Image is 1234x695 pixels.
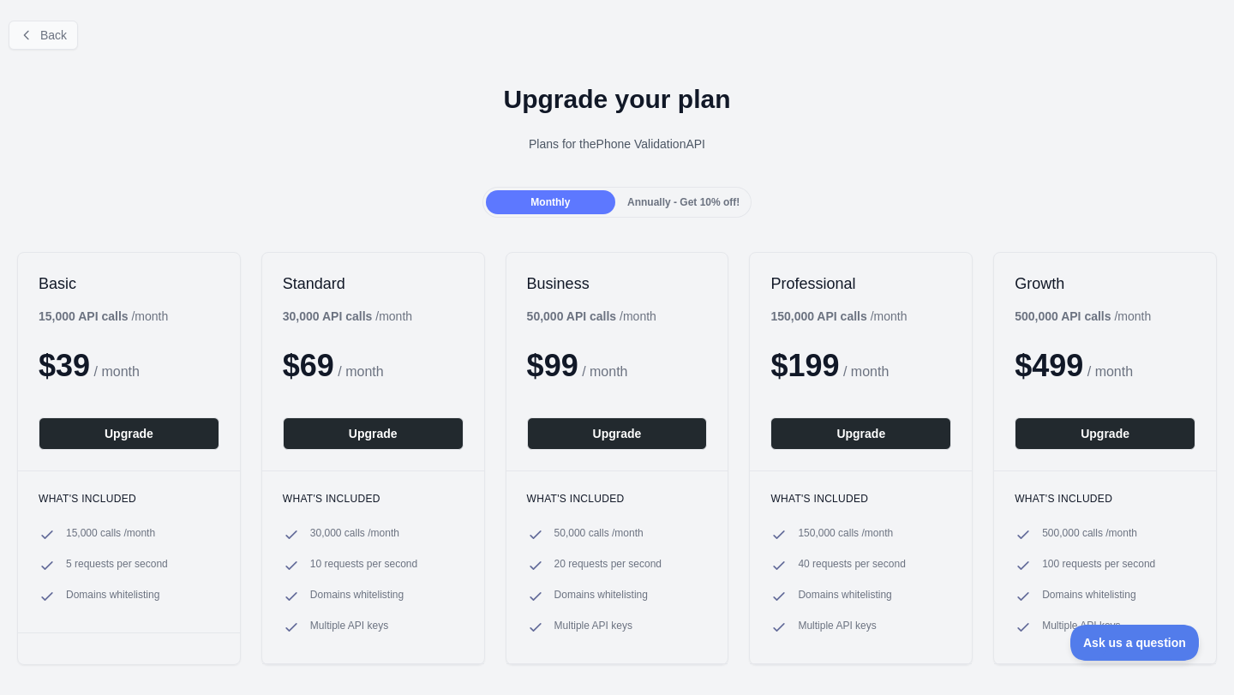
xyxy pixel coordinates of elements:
b: 500,000 API calls [1015,309,1111,323]
h2: Business [527,273,708,294]
b: 150,000 API calls [770,309,866,323]
h2: Professional [770,273,951,294]
h2: Standard [283,273,464,294]
b: 50,000 API calls [527,309,617,323]
span: $ 499 [1015,348,1083,383]
div: / month [1015,308,1151,325]
h2: Growth [1015,273,1195,294]
span: $ 99 [527,348,578,383]
span: $ 199 [770,348,839,383]
div: / month [527,308,656,325]
div: / month [770,308,907,325]
iframe: Toggle Customer Support [1070,625,1200,661]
